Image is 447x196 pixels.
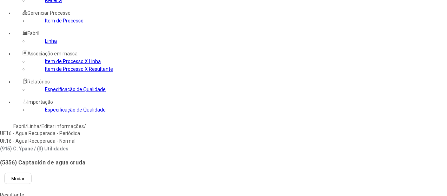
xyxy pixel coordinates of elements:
a: Item de Processo [45,18,84,23]
nz-breadcrumb-separator: / [39,123,41,129]
span: Relatórios [27,79,50,85]
span: Mudar [11,176,25,181]
a: Item de Processo X Linha [45,59,101,64]
a: Especificação de Qualidade [45,107,106,113]
a: Especificação de Qualidade [45,87,106,92]
nz-breadcrumb-separator: / [25,123,27,129]
a: Editar informações [41,123,84,129]
span: Gerenciar Processo [27,10,71,16]
a: Fabril [13,123,25,129]
nz-breadcrumb-separator: / [84,123,86,129]
a: Linha [45,38,57,44]
span: Importação [27,99,53,105]
a: Linha [27,123,39,129]
span: Associação em massa [27,51,78,56]
button: Mudar [4,173,32,184]
a: Item de Processo X Resultante [45,66,113,72]
span: Fabril [27,31,39,36]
